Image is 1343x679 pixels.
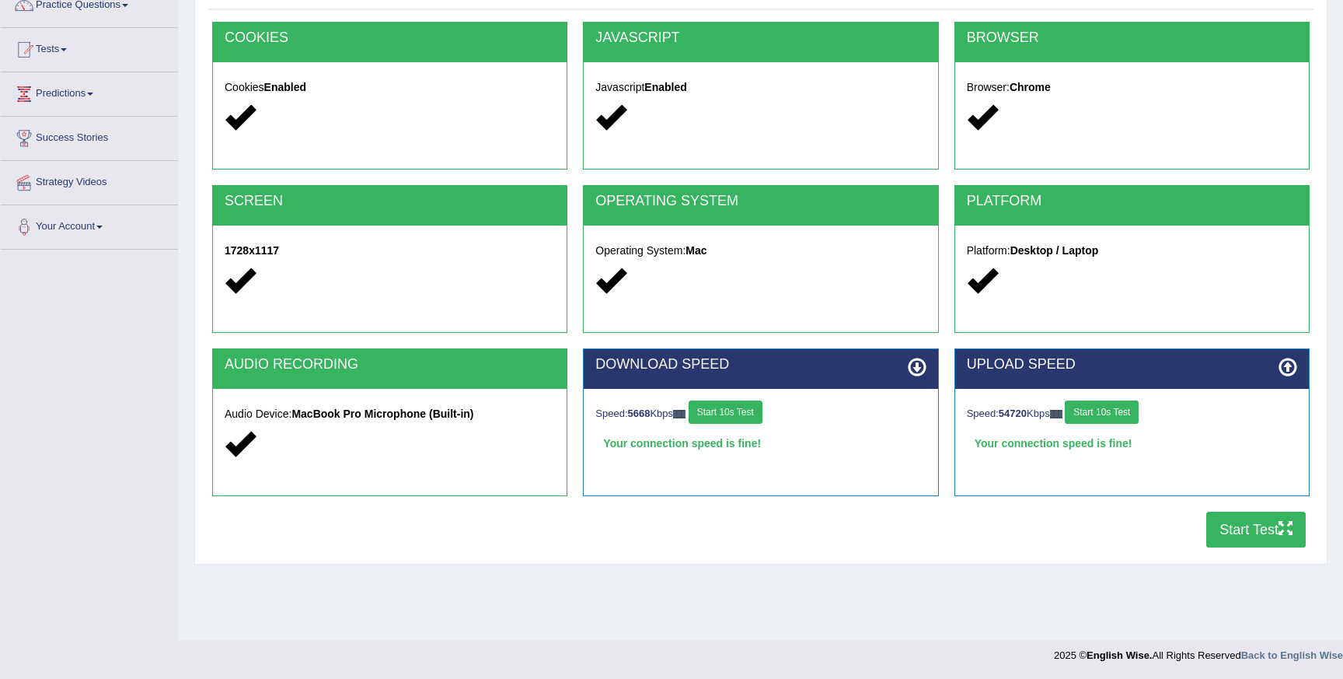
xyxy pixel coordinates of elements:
[1,161,178,200] a: Strategy Videos
[225,194,555,209] h2: SCREEN
[644,81,686,93] strong: Enabled
[967,82,1297,93] h5: Browser:
[673,410,685,418] img: ajax-loader-fb-connection.gif
[1087,649,1152,661] strong: English Wise.
[967,194,1297,209] h2: PLATFORM
[1,117,178,156] a: Success Stories
[1,205,178,244] a: Your Account
[291,408,473,420] strong: MacBook Pro Microphone (Built-in)
[1054,640,1343,663] div: 2025 © All Rights Reserved
[225,357,555,373] h2: AUDIO RECORDING
[967,357,1297,373] h2: UPLOAD SPEED
[1,28,178,67] a: Tests
[689,401,762,424] button: Start 10s Test
[967,245,1297,257] h5: Platform:
[685,244,706,257] strong: Mac
[1241,649,1343,661] a: Back to English Wise
[1050,410,1062,418] img: ajax-loader-fb-connection.gif
[1010,81,1051,93] strong: Chrome
[595,357,926,373] h2: DOWNLOAD SPEED
[595,432,926,455] div: Your connection speed is fine!
[1206,512,1306,548] button: Start Test
[967,30,1297,46] h2: BROWSER
[225,244,279,257] strong: 1728x1117
[595,30,926,46] h2: JAVASCRIPT
[628,408,651,419] strong: 5668
[595,82,926,93] h5: Javascript
[264,81,306,93] strong: Enabled
[225,30,555,46] h2: COOKIES
[967,401,1297,428] div: Speed: Kbps
[999,408,1027,419] strong: 54720
[225,408,555,420] h5: Audio Device:
[595,401,926,428] div: Speed: Kbps
[595,245,926,257] h5: Operating System:
[1010,244,1099,257] strong: Desktop / Laptop
[1065,401,1139,424] button: Start 10s Test
[595,194,926,209] h2: OPERATING SYSTEM
[967,432,1297,455] div: Your connection speed is fine!
[225,82,555,93] h5: Cookies
[1,72,178,111] a: Predictions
